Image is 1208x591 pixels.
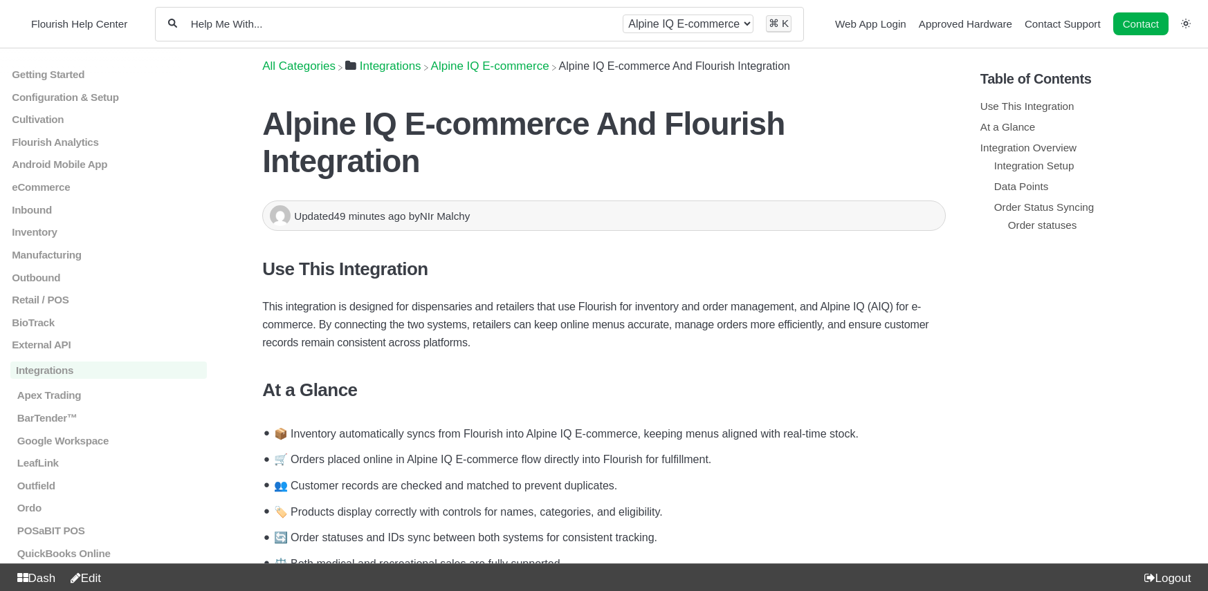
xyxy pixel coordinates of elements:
[345,59,421,73] a: Integrations
[10,113,207,125] a: Cultivation
[11,572,55,585] a: Dash
[10,68,207,80] a: Getting Started
[994,180,1049,192] a: Data Points
[262,59,336,73] a: Breadcrumb link to All Categories
[270,205,291,226] img: NIr Malchy
[360,59,421,73] span: ​Integrations
[919,18,1012,30] a: Approved Hardware navigation item
[10,226,207,238] a: Inventory
[10,525,207,536] a: POSaBIT POS
[782,17,789,29] kbd: K
[10,502,207,514] a: Ordo
[10,547,207,559] a: QuickBooks Online
[31,18,127,30] span: Flourish Help Center
[262,259,946,280] h3: Use This Integration
[10,203,207,215] a: Inbound
[16,525,208,536] p: POSaBIT POS
[1181,17,1191,29] a: Switch dark mode setting
[10,480,207,491] a: Outfield
[10,294,207,306] a: Retail / POS
[10,339,207,350] a: External API
[835,18,906,30] a: Web App Login navigation item
[980,142,1077,153] a: Integration Overview
[269,497,946,523] li: 🏷️ Products display correctly with controls for names, categories, and eligibility.
[16,480,208,491] p: Outfield
[769,17,779,29] kbd: ⌘
[10,412,207,424] a: BarTender™
[262,379,946,401] h3: At a Glance
[10,249,207,261] a: Manufacturing
[269,419,946,445] li: 📦 Inventory automatically syncs from Flourish into Alpine IQ E-commerce, keeping menus aligned wi...
[10,434,207,446] a: Google Workspace
[190,17,611,30] input: Help Me With...
[269,549,946,575] li: ⚖️ Both medical and recreational sales are fully supported.
[10,457,207,469] a: LeafLink
[10,271,207,283] a: Outbound
[16,412,208,424] p: BarTender™
[980,100,1074,112] a: Use This Integration
[269,445,946,471] li: 🛒 Orders placed online in Alpine IQ E-commerce flow directly into Flourish for fulfillment.
[262,59,336,73] span: All Categories
[994,160,1074,171] a: Integration Setup
[980,121,1035,133] a: At a Glance
[64,572,101,585] a: Edit
[994,201,1094,213] a: Order Status Syncing
[16,457,208,469] p: LeafLink
[1110,15,1172,34] li: Contact desktop
[10,91,207,102] a: Configuration & Setup
[269,523,946,549] li: 🔄 Order statuses and IDs sync between both systems for consistent tracking.
[262,105,946,180] h1: Alpine IQ E-commerce And Flourish Integration
[10,362,207,379] a: Integrations
[10,181,207,193] a: eCommerce
[16,547,208,559] p: QuickBooks Online
[980,71,1198,87] h5: Table of Contents
[17,15,24,33] img: Flourish Help Center Logo
[17,15,127,33] a: Flourish Help Center
[16,502,208,514] p: Ordo
[10,317,207,328] a: BioTrack
[1113,12,1169,35] a: Contact
[16,389,208,401] p: Apex Trading
[420,210,470,222] span: NIr Malchy
[294,210,409,222] span: Updated
[1025,18,1101,30] a: Contact Support navigation item
[262,298,946,352] p: This integration is designed for dispensaries and retailers that use Flourish for inventory and o...
[559,60,790,72] span: Alpine IQ E-commerce And Flourish Integration
[409,210,470,222] span: by
[334,210,406,222] time: 49 minutes ago
[16,434,208,446] p: Google Workspace
[10,389,207,401] a: Apex Trading
[431,59,549,73] a: Alpine IQ E-commerce
[431,59,549,73] span: ​Alpine IQ E-commerce
[10,158,207,170] a: Android Mobile App
[10,136,207,148] a: Flourish Analytics
[1008,219,1077,231] a: Order statuses
[269,471,946,497] li: 👥 Customer records are checked and matched to prevent duplicates.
